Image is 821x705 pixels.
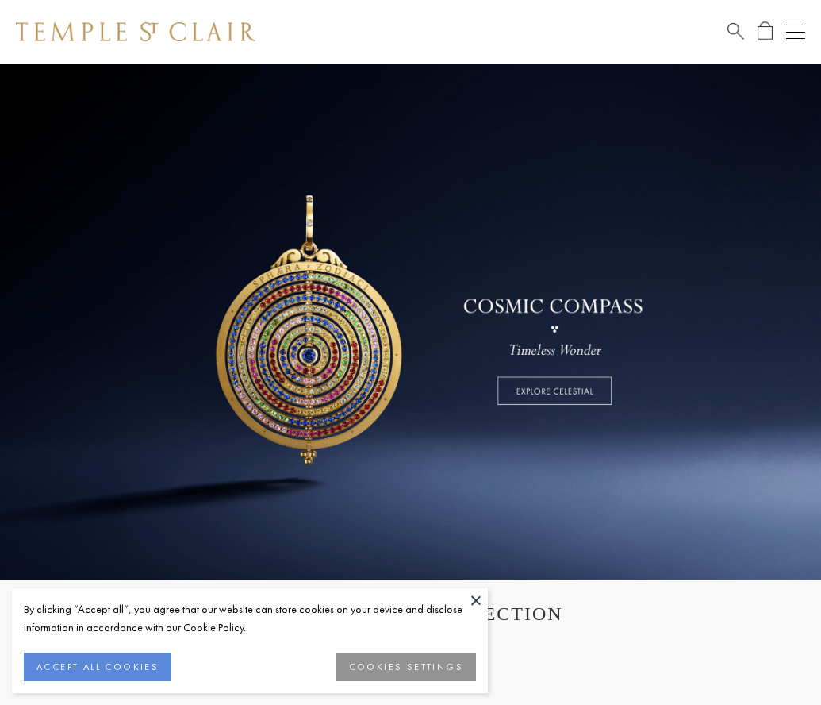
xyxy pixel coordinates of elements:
button: ACCEPT ALL COOKIES [24,653,171,681]
button: Open navigation [786,22,805,41]
div: By clicking “Accept all”, you agree that our website can store cookies on your device and disclos... [24,600,476,637]
a: Search [727,21,744,41]
img: Temple St. Clair [16,22,255,41]
a: Open Shopping Bag [758,21,773,41]
button: COOKIES SETTINGS [336,653,476,681]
